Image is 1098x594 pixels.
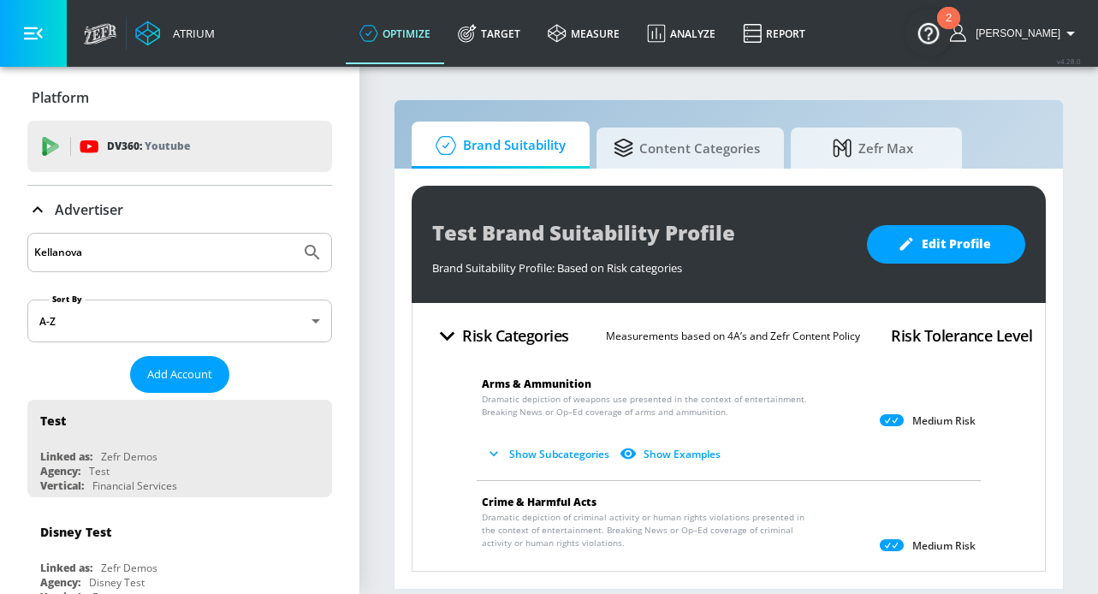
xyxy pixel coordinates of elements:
[867,225,1025,264] button: Edit Profile
[946,18,952,40] div: 2
[27,300,332,342] div: A-Z
[905,9,953,56] button: Open Resource Center, 2 new notifications
[130,356,229,393] button: Add Account
[27,186,332,234] div: Advertiser
[32,88,89,107] p: Platform
[891,324,1032,347] h4: Risk Tolerance Level
[429,125,566,166] span: Brand Suitability
[482,440,616,468] button: Show Subcategories
[27,74,332,122] div: Platform
[92,478,177,493] div: Financial Services
[55,200,123,219] p: Advertiser
[482,377,591,391] span: Arms & Ammunition
[40,575,80,590] div: Agency:
[40,449,92,464] div: Linked as:
[425,316,576,356] button: Risk Categories
[950,23,1081,44] button: [PERSON_NAME]
[633,3,729,64] a: Analyze
[166,26,215,41] div: Atrium
[101,449,157,464] div: Zefr Demos
[40,464,80,478] div: Agency:
[462,324,569,347] h4: Risk Categories
[40,478,84,493] div: Vertical:
[40,413,66,429] div: Test
[107,137,190,156] p: DV360:
[346,3,444,64] a: optimize
[147,365,212,384] span: Add Account
[901,234,991,255] span: Edit Profile
[969,27,1060,39] span: login as: jen.breen@zefr.com
[27,400,332,497] div: TestLinked as:Zefr DemosAgency:TestVertical:Financial Services
[606,327,860,345] p: Measurements based on 4A’s and Zefr Content Policy
[616,440,727,468] button: Show Examples
[482,393,809,419] span: Dramatic depiction of weapons use presented in the context of entertainment. Breaking News or Op–...
[294,234,331,271] button: Submit Search
[89,575,145,590] div: Disney Test
[444,3,534,64] a: Target
[27,121,332,172] div: DV360: Youtube
[145,137,190,155] p: Youtube
[729,3,819,64] a: Report
[432,252,850,276] div: Brand Suitability Profile: Based on Risk categories
[912,414,976,428] p: Medium Risk
[482,511,809,549] span: Dramatic depiction of criminal activity or human rights violations presented in the context of en...
[101,561,157,575] div: Zefr Demos
[40,524,111,540] div: Disney Test
[135,21,215,46] a: Atrium
[89,464,110,478] div: Test
[534,3,633,64] a: measure
[482,495,596,509] span: Crime & Harmful Acts
[49,294,86,305] label: Sort By
[34,241,294,264] input: Search by name
[912,539,976,553] p: Medium Risk
[40,561,92,575] div: Linked as:
[808,128,938,169] span: Zefr Max
[1057,56,1081,66] span: v 4.28.0
[614,128,760,169] span: Content Categories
